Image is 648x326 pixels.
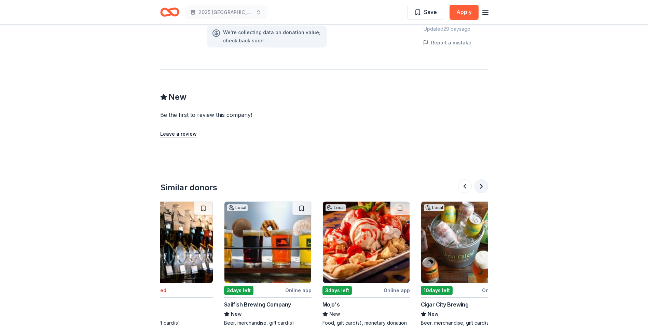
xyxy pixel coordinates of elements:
[421,202,508,283] img: Image for Cigar City Brewing
[428,310,439,318] span: New
[322,300,340,309] div: Mojo's
[424,8,437,16] span: Save
[323,202,410,283] img: Image for Mojo's
[322,286,352,295] div: 3 days left
[407,5,444,20] button: Save
[406,25,488,33] div: Updated 29 days ago
[223,28,321,45] div: We ' re collecting data on donation value ; check back soon.
[424,204,444,211] div: Local
[231,310,242,318] span: New
[285,286,312,295] div: Online app
[224,202,311,283] img: Image for Sailfish Brewing Company
[185,5,267,19] button: 2025 [GEOGRAPHIC_DATA], [GEOGRAPHIC_DATA] 449th Bomb Group WWII Reunion
[227,204,248,211] div: Local
[423,39,471,47] button: Report a mistake
[160,111,335,119] div: Be the first to review this company!
[126,202,213,283] img: Image for Oil & Vinegar
[198,8,253,16] span: 2025 [GEOGRAPHIC_DATA], [GEOGRAPHIC_DATA] 449th Bomb Group WWII Reunion
[160,130,197,138] button: Leave a review
[224,300,291,309] div: Sailfish Brewing Company
[421,286,453,295] div: 10 days left
[168,92,187,103] span: New
[421,300,469,309] div: Cigar City Brewing
[329,310,340,318] span: New
[384,286,410,295] div: Online app
[450,5,479,20] button: Apply
[326,204,346,211] div: Local
[160,4,179,20] a: Home
[224,286,253,295] div: 3 days left
[160,182,217,193] div: Similar donors
[482,286,508,295] div: Online app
